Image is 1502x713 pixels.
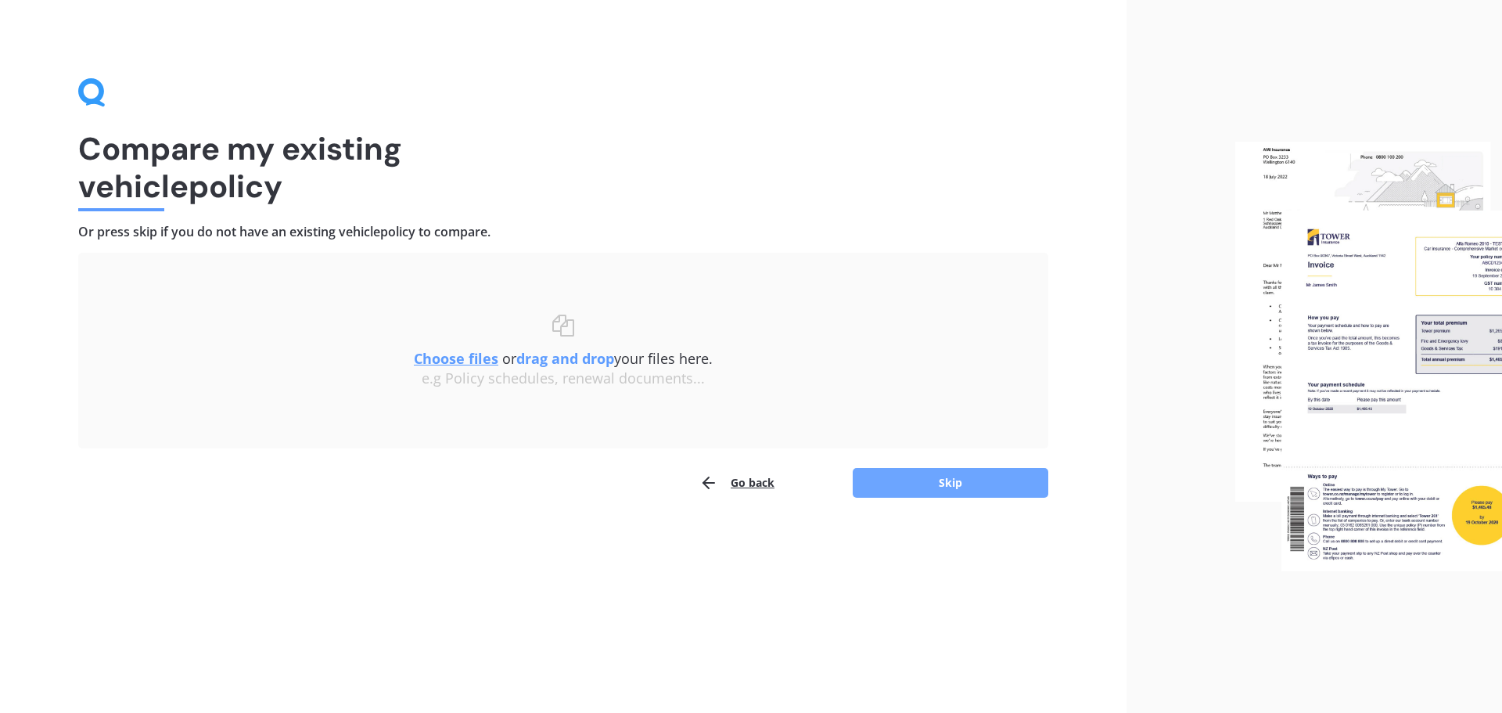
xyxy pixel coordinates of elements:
[853,468,1048,498] button: Skip
[699,467,774,499] button: Go back
[414,349,498,368] u: Choose files
[78,130,1048,205] h1: Compare my existing vehicle policy
[516,349,614,368] b: drag and drop
[1235,142,1502,572] img: files.webp
[110,370,1017,387] div: e.g Policy schedules, renewal documents...
[414,349,713,368] span: or your files here.
[78,224,1048,240] h4: Or press skip if you do not have an existing vehicle policy to compare.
